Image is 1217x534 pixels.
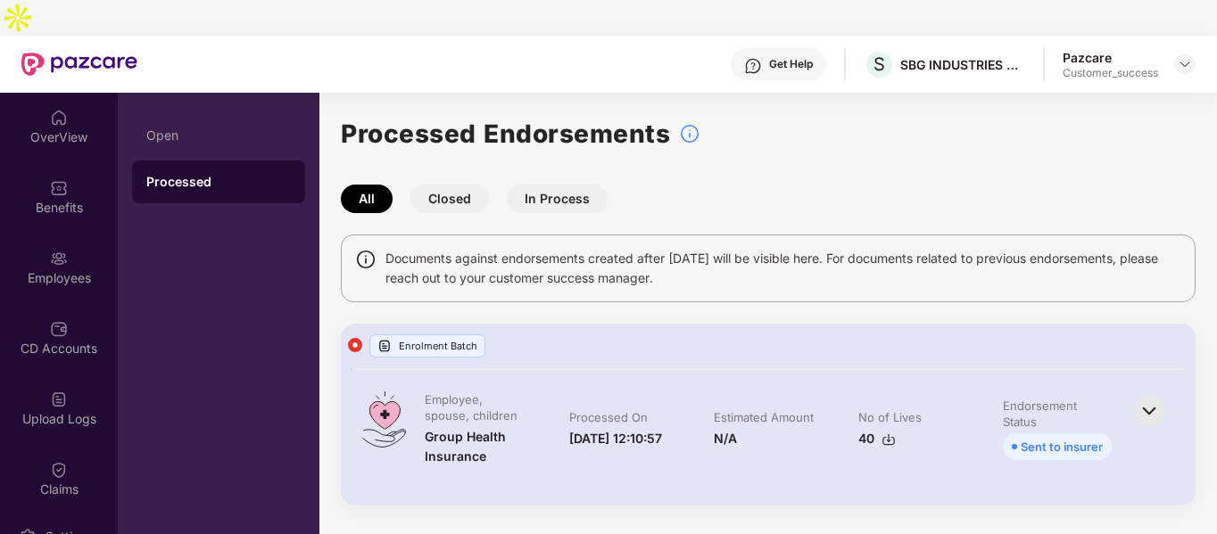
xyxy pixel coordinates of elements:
[744,57,762,75] img: svg+xml;base64,PHN2ZyBpZD0iSGVscC0zMngzMiIgeG1sbnM9Imh0dHA6Ly93d3cudzMub3JnLzIwMDAvc3ZnIiB3aWR0aD...
[1063,49,1158,66] div: Pazcare
[769,57,813,71] div: Get Help
[1178,57,1192,71] img: svg+xml;base64,PHN2ZyBpZD0iRHJvcGRvd24tMzJ4MzIiIHhtbG5zPSJodHRwOi8vd3d3LnczLm9yZy8yMDAwL3N2ZyIgd2...
[1063,66,1158,80] div: Customer_success
[873,53,885,75] span: S
[21,53,137,76] img: New Pazcare Logo
[900,56,1025,73] div: SBG INDUSTRIES PRIVATE LIMITED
